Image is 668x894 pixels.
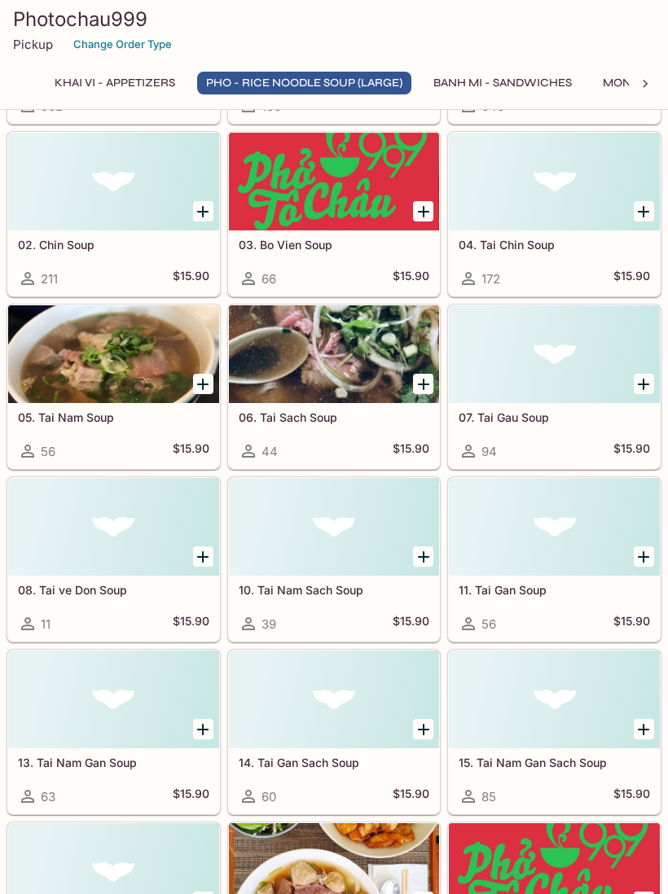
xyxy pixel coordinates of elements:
h5: 15. Tai Nam Gan Sach Soup [459,756,650,769]
div: 07. Tai Gau Soup [449,305,660,403]
h5: $15.90 [173,441,209,461]
span: 211 [41,271,58,287]
h5: 08. Tai ve Don Soup [18,583,209,597]
h5: 10. Tai Nam Sach Soup [239,583,430,597]
h5: 11. Tai Gan Soup [459,583,650,597]
button: Change Order Type [66,32,179,57]
a: 08. Tai ve Don Soup11$15.90 [7,477,220,642]
button: Add 03. Bo Vien Soup [413,201,433,221]
button: Add 08. Tai ve Don Soup [193,546,213,567]
h5: 04. Tai Chin Soup [459,238,650,252]
h5: $15.90 [393,441,429,461]
div: 10. Tai Nam Sach Soup [229,478,440,576]
a: 05. Tai Nam Soup56$15.90 [7,305,220,469]
button: Add 02. Chin Soup [193,201,213,221]
span: 60 [261,789,276,804]
div: 14. Tai Gan Sach Soup [229,651,440,748]
a: 15. Tai Nam Gan Sach Soup85$15.90 [448,650,661,814]
button: Add 15. Tai Nam Gan Sach Soup [634,719,654,739]
button: Add 11. Tai Gan Soup [634,546,654,567]
h5: 03. Bo Vien Soup [239,238,430,252]
span: 172 [481,271,500,287]
button: Add 10. Tai Nam Sach Soup [413,546,433,567]
h3: Photochau999 [13,7,655,32]
button: Add 13. Tai Nam Gan Soup [193,719,213,739]
h5: 05. Tai Nam Soup [18,410,209,424]
button: Pho - Rice Noodle Soup (Large) [197,72,411,94]
a: 04. Tai Chin Soup172$15.90 [448,132,661,296]
button: Add 04. Tai Chin Soup [634,201,654,221]
button: Banh Mi - Sandwiches [424,72,581,94]
span: 11 [41,616,51,632]
button: Khai Vi - Appetizers [46,72,184,94]
a: 07. Tai Gau Soup94$15.90 [448,305,661,469]
h5: $15.90 [613,441,650,461]
span: 44 [261,444,278,459]
div: 06. Tai Sach Soup [229,305,440,403]
span: 56 [41,444,55,459]
h5: 07. Tai Gau Soup [459,410,650,424]
a: 03. Bo Vien Soup66$15.90 [228,132,441,296]
h5: $15.90 [613,269,650,288]
div: 13. Tai Nam Gan Soup [8,651,219,748]
h5: $15.90 [173,269,209,288]
button: Add 05. Tai Nam Soup [193,374,213,394]
div: 04. Tai Chin Soup [449,133,660,230]
span: 66 [261,271,276,287]
a: 13. Tai Nam Gan Soup63$15.90 [7,650,220,814]
a: 02. Chin Soup211$15.90 [7,132,220,296]
h5: 02. Chin Soup [18,238,209,252]
h5: $15.90 [173,787,209,806]
h5: $15.90 [393,614,429,633]
h5: 14. Tai Gan Sach Soup [239,756,430,769]
a: 14. Tai Gan Sach Soup60$15.90 [228,650,441,814]
div: 03. Bo Vien Soup [229,133,440,230]
h5: $15.90 [393,269,429,288]
span: 94 [481,444,497,459]
p: Pickup [13,37,53,52]
div: 05. Tai Nam Soup [8,305,219,403]
h5: 06. Tai Sach Soup [239,410,430,424]
span: 39 [261,616,276,632]
a: 10. Tai Nam Sach Soup39$15.90 [228,477,441,642]
span: 85 [481,789,496,804]
button: Add 14. Tai Gan Sach Soup [413,719,433,739]
h5: $15.90 [393,787,429,806]
h5: $15.90 [613,614,650,633]
div: 15. Tai Nam Gan Sach Soup [449,651,660,748]
h5: $15.90 [613,787,650,806]
span: 63 [41,789,55,804]
h5: $15.90 [173,614,209,633]
span: 56 [481,616,496,632]
button: Add 07. Tai Gau Soup [634,374,654,394]
a: 11. Tai Gan Soup56$15.90 [448,477,661,642]
div: 11. Tai Gan Soup [449,478,660,576]
a: 06. Tai Sach Soup44$15.90 [228,305,441,469]
button: Add 06. Tai Sach Soup [413,374,433,394]
div: 08. Tai ve Don Soup [8,478,219,576]
h5: 13. Tai Nam Gan Soup [18,756,209,769]
div: 02. Chin Soup [8,133,219,230]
